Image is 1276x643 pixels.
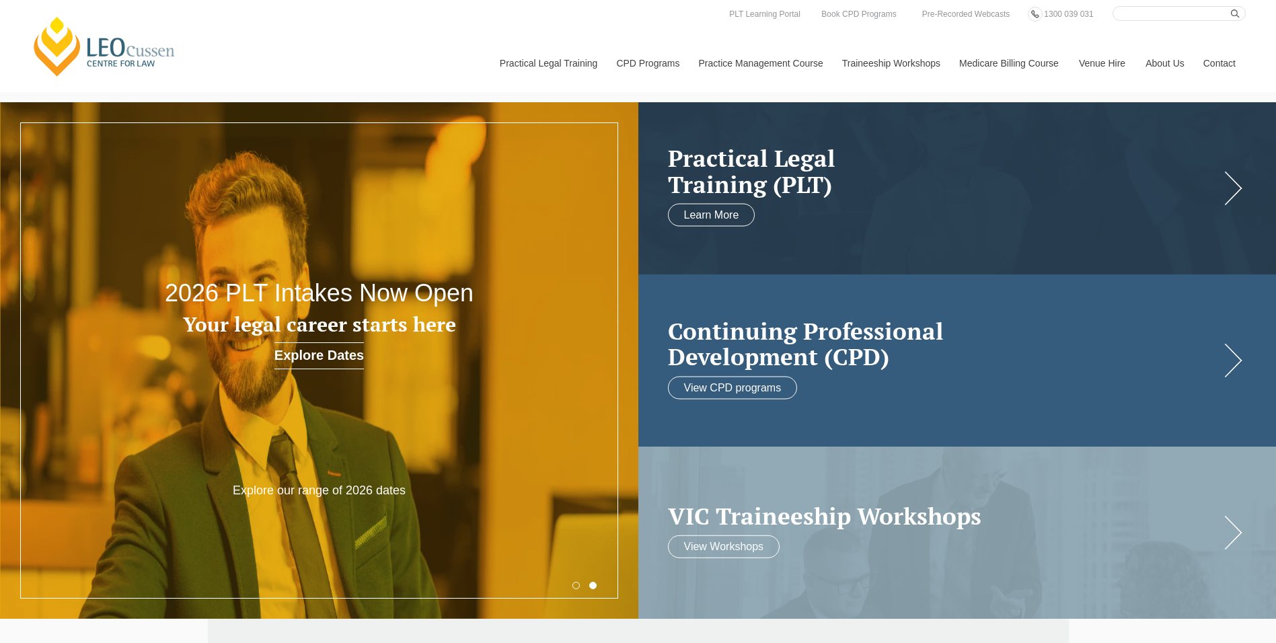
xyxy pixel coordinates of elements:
a: About Us [1135,34,1193,92]
a: Practical LegalTraining (PLT) [668,145,1220,197]
a: Learn More [668,204,755,227]
a: Continuing ProfessionalDevelopment (CPD) [668,317,1220,369]
a: CPD Programs [606,34,688,92]
a: Medicare Billing Course [949,34,1069,92]
a: Pre-Recorded Webcasts [919,7,1014,22]
button: 1 [572,582,580,589]
p: Explore our range of 2026 dates [192,483,447,498]
a: Contact [1193,34,1246,92]
a: View CPD programs [668,376,798,399]
a: Explore Dates [274,342,364,369]
span: 1300 039 031 [1044,9,1093,19]
a: Practical Legal Training [490,34,607,92]
a: Book CPD Programs [818,7,899,22]
a: Venue Hire [1069,34,1135,92]
a: Traineeship Workshops [832,34,949,92]
a: Practice Management Course [689,34,832,92]
h2: 2026 PLT Intakes Now Open [128,280,511,307]
a: VIC Traineeship Workshops [668,502,1220,529]
a: PLT Learning Portal [726,7,804,22]
button: 2 [589,582,597,589]
h3: Your legal career starts here [128,313,511,336]
h2: Practical Legal Training (PLT) [668,145,1220,197]
a: View Workshops [668,535,780,558]
h2: Continuing Professional Development (CPD) [668,317,1220,369]
a: [PERSON_NAME] Centre for Law [30,15,179,78]
a: 1300 039 031 [1041,7,1096,22]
